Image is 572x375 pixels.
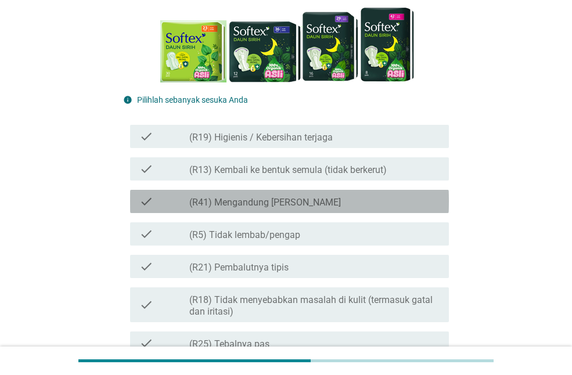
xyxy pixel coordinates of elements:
i: check [139,227,153,241]
label: (R19) Higienis / Kebersihan terjaga [189,132,333,143]
label: (R5) Tidak lembab/pengap [189,229,300,241]
label: Pilihlah sebanyak sesuka Anda [137,95,248,104]
i: check [139,129,153,143]
img: 6e8b5de3-a26f-494f-8961-1531d6d58ea1-SOFTEX-DAUN-SIRIH-ALL.PNG [152,4,420,89]
label: (R21) Pembalutnya tipis [189,262,289,273]
i: check [139,162,153,176]
i: check [139,336,153,350]
i: check [139,194,153,208]
label: (R25) Tebalnya pas [189,338,269,350]
label: (R18) Tidak menyebabkan masalah di kulit (termasuk gatal dan iritasi) [189,294,440,318]
i: check [139,259,153,273]
i: info [123,95,132,104]
label: (R41) Mengandung [PERSON_NAME] [189,197,341,208]
i: check [139,292,153,318]
label: (R13) Kembali ke bentuk semula (tidak berkerut) [189,164,387,176]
